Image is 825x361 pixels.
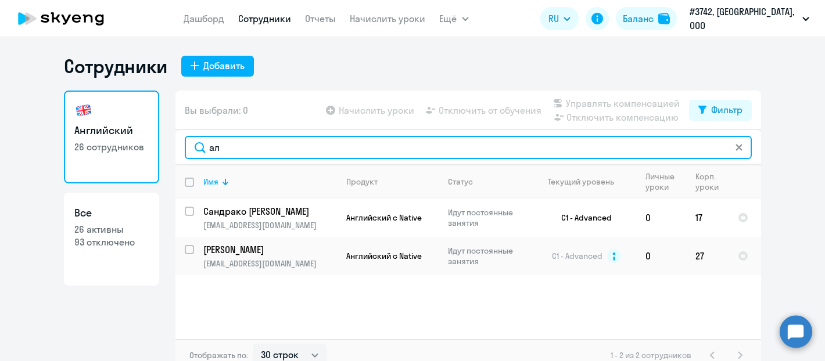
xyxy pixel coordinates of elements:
a: [PERSON_NAME] [203,243,336,256]
div: Текущий уровень [537,176,636,187]
a: Отчеты [306,13,336,24]
button: Фильтр [689,100,752,121]
div: Статус [448,176,528,187]
p: 93 отключено [74,236,149,248]
span: Ещё [440,12,457,26]
h3: Английский [74,123,149,138]
span: Английский с Native [346,212,422,223]
span: 1 - 2 из 2 сотрудников [611,350,691,360]
p: Сандрако [PERSON_NAME] [203,205,335,218]
a: Все26 активны93 отключено [64,193,159,286]
button: Добавить [181,56,254,77]
div: Текущий уровень [548,176,615,187]
div: Личные уроки [645,171,686,192]
a: Дашборд [184,13,225,24]
div: Корп. уроки [695,171,728,192]
h1: Сотрудники [64,55,167,78]
div: Имя [203,176,336,187]
td: 17 [686,198,729,237]
p: [PERSON_NAME] [203,243,335,256]
a: Английский26 сотрудников [64,91,159,183]
span: C1 - Advanced [552,251,602,261]
p: Идут постоянные занятия [448,207,528,228]
input: Поиск по имени, email, продукту или статусу [185,136,752,159]
span: Отображать по: [189,350,248,360]
span: RU [548,12,559,26]
p: 26 активны [74,223,149,236]
p: 26 сотрудников [74,140,149,153]
img: english [74,101,93,120]
button: Ещё [440,7,469,30]
a: Сандрако [PERSON_NAME] [203,205,336,218]
button: Балансbalance [616,7,677,30]
p: [EMAIL_ADDRESS][DOMAIN_NAME] [203,220,336,230]
td: 0 [636,237,686,275]
span: Английский с Native [346,251,422,261]
td: C1 - Advanced [528,198,636,237]
a: Начислить уроки [350,13,426,24]
div: Статус [448,176,473,187]
button: RU [540,7,579,30]
div: Баланс [623,12,654,26]
td: 0 [636,198,686,237]
p: Идут постоянные занятия [448,246,528,266]
div: Корп. уроки [695,171,719,192]
div: Фильтр [711,103,742,117]
div: Продукт [346,176,378,187]
div: Добавить [203,59,245,73]
h3: Все [74,205,149,221]
span: Вы выбрали: 0 [185,103,248,117]
p: [EMAIL_ADDRESS][DOMAIN_NAME] [203,258,336,269]
div: Имя [203,176,218,187]
td: 27 [686,237,729,275]
div: Продукт [346,176,438,187]
button: #3742, [GEOGRAPHIC_DATA], ООО [684,5,815,33]
img: balance [658,13,670,24]
a: Сотрудники [239,13,292,24]
p: #3742, [GEOGRAPHIC_DATA], ООО [690,5,798,33]
div: Личные уроки [645,171,675,192]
